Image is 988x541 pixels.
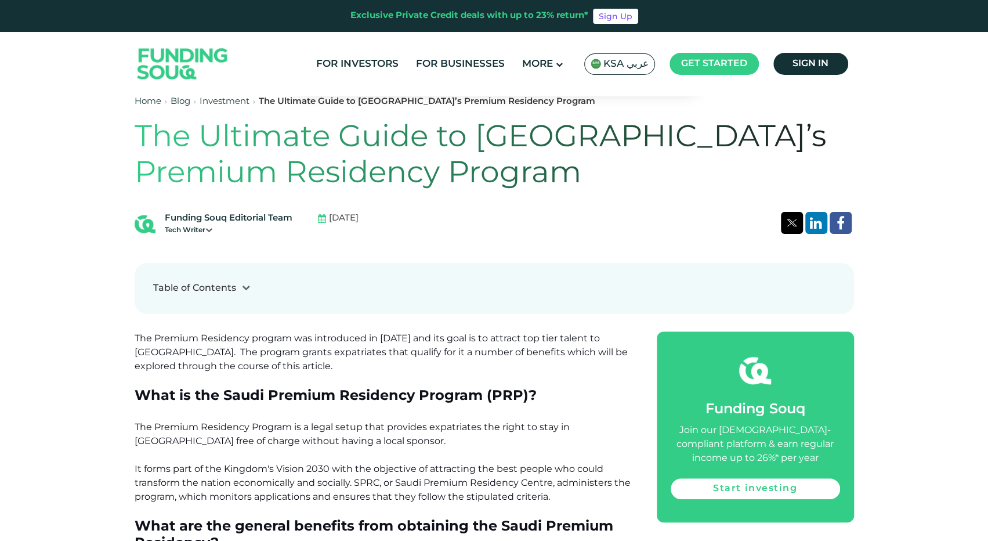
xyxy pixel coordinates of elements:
[200,98,249,106] a: Investment
[329,212,359,225] span: [DATE]
[705,403,805,416] span: Funding Souq
[135,120,854,193] h1: The Ultimate Guide to [GEOGRAPHIC_DATA]’s Premium Residency Program
[135,333,628,372] span: The Premium Residency program was introduced in [DATE] and its goal is to attract top tier talent...
[671,424,840,466] div: Join our [DEMOGRAPHIC_DATA]-compliant platform & earn regular income up to 26%* per year
[739,355,771,387] img: fsicon
[792,59,828,68] span: Sign in
[773,53,848,75] a: Sign in
[135,421,631,502] span: The Premium Residency Program is a legal setup that provides expatriates the right to stay in [GE...
[313,55,401,74] a: For Investors
[681,59,747,68] span: Get started
[165,212,292,225] div: Funding Souq Editorial Team
[259,95,595,109] div: The Ultimate Guide to [GEOGRAPHIC_DATA]’s Premium Residency Program
[135,387,537,403] span: What is the Saudi Premium Residency Program (PRP)?
[135,98,161,106] a: Home
[350,9,588,23] div: Exclusive Private Credit deals with up to 23% return*
[153,282,236,295] div: Table of Contents
[522,59,553,69] span: More
[413,55,508,74] a: For Businesses
[671,478,840,499] a: Start investing
[126,35,240,93] img: Logo
[603,57,649,71] span: KSA عربي
[787,219,797,226] img: twitter
[591,59,601,69] img: SA Flag
[593,9,638,24] a: Sign Up
[135,214,155,235] img: Blog Author
[165,225,292,236] div: Tech Writer
[171,98,190,106] a: Blog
